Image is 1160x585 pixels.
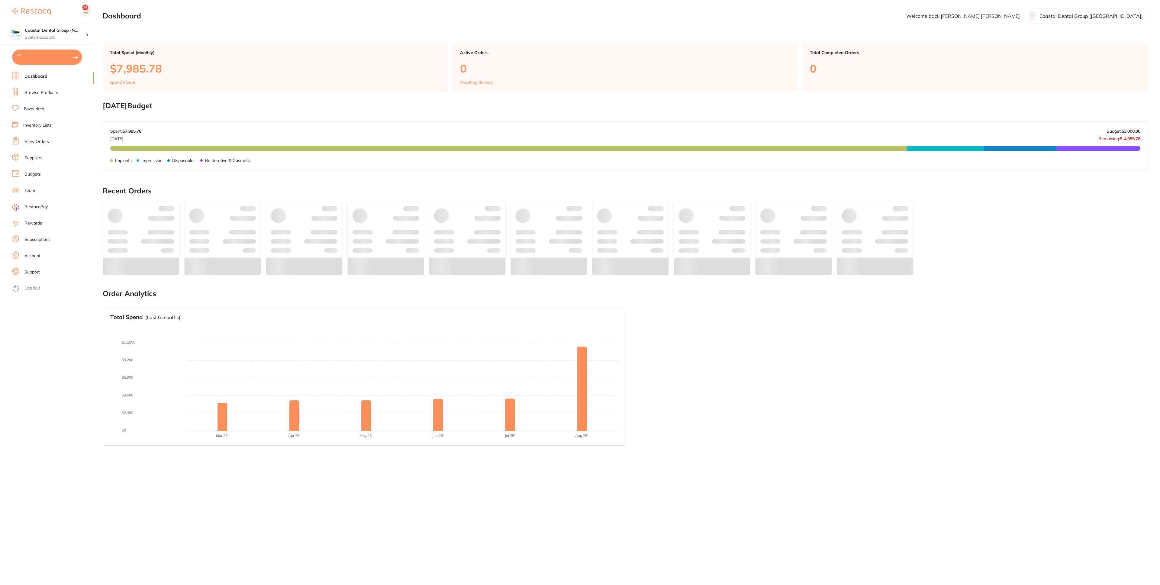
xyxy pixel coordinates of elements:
a: Dashboard [24,73,47,79]
p: $7,985.78 [110,62,441,75]
p: Restorative & Cosmetic [205,158,251,163]
img: Coastal Dental Group (Newcastle) [9,28,21,40]
h2: Recent Orders [103,187,1148,195]
p: Welcome back, [PERSON_NAME] [PERSON_NAME] [906,13,1020,19]
a: Inventory Lists [23,122,52,128]
span: RestocqPay [24,204,48,210]
h4: Coastal Dental Group (Newcastle) [25,27,86,34]
a: Favourites [24,106,44,112]
a: Restocq Logo [12,5,51,18]
a: Total Completed Orders0 [803,43,1148,92]
p: spend in Sept [110,80,135,85]
p: 0 [810,62,1141,75]
a: Budgets [24,171,41,177]
button: Log Out [12,284,92,293]
p: Switch account [25,34,86,40]
p: Impression [141,158,163,163]
h2: Dashboard [103,12,141,20]
a: Browse Products [24,90,58,96]
p: Disposables [172,158,195,163]
img: RestocqPay [12,204,19,211]
p: Total Completed Orders [810,50,1141,55]
img: Restocq Logo [12,8,51,15]
p: Remaining: [1098,134,1140,141]
p: (Last 6 months) [145,315,180,320]
strong: $3,000.00 [1122,128,1140,134]
a: Team [24,188,35,194]
a: RestocqPay [12,204,48,211]
a: Subscriptions [24,237,50,243]
p: [DATE] [110,134,141,141]
h3: Total Spend [110,314,143,321]
strong: $-4,985.78 [1120,136,1140,141]
a: Total Spend (Monthly)$7,985.78spend inSept [103,43,448,92]
a: View Orders [24,139,49,145]
p: Awaiting delivery [460,80,493,85]
h2: [DATE] Budget [103,102,1148,110]
p: Coastal Dental Group ([GEOGRAPHIC_DATA]) [1039,13,1143,19]
p: Budget: [1107,129,1140,134]
a: Rewards [24,220,42,226]
a: Log Out [24,285,40,291]
a: Active Orders0Awaiting delivery [453,43,798,92]
p: 0 [460,62,791,75]
p: Active Orders [460,50,791,55]
p: Total Spend (Monthly) [110,50,441,55]
a: Suppliers [24,155,42,161]
strong: $7,985.78 [123,128,141,134]
p: Implants [115,158,132,163]
h2: Order Analytics [103,289,1148,298]
p: Spent: [110,129,141,134]
a: Support [24,269,40,275]
a: Account [24,253,40,259]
